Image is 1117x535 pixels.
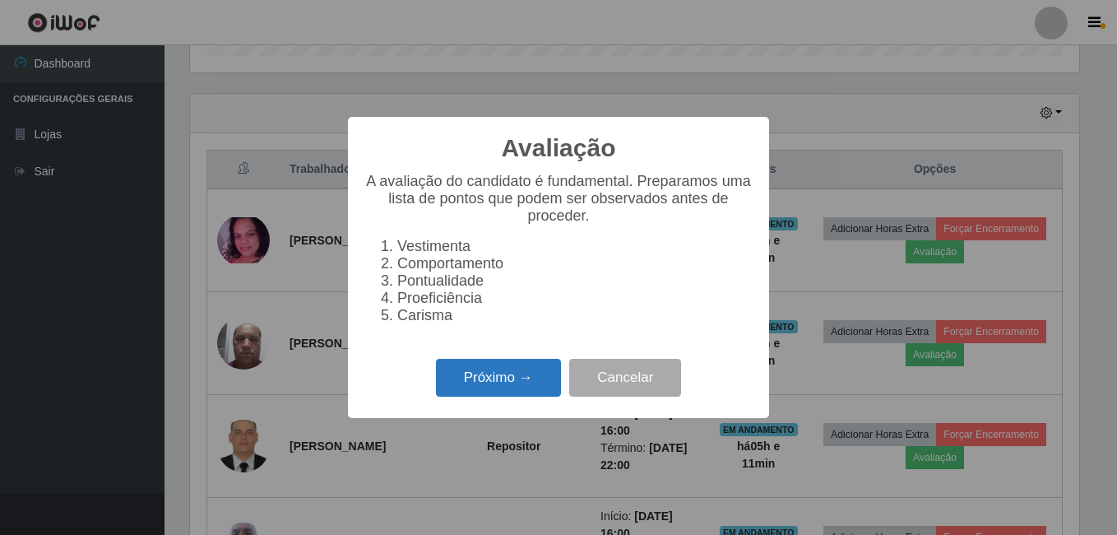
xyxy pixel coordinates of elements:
[502,133,616,163] h2: Avaliação
[364,173,753,225] p: A avaliação do candidato é fundamental. Preparamos uma lista de pontos que podem ser observados a...
[397,255,753,272] li: Comportamento
[397,307,753,324] li: Carisma
[397,290,753,307] li: Proeficiência
[397,272,753,290] li: Pontualidade
[397,238,753,255] li: Vestimenta
[436,359,561,398] button: Próximo →
[569,359,681,398] button: Cancelar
